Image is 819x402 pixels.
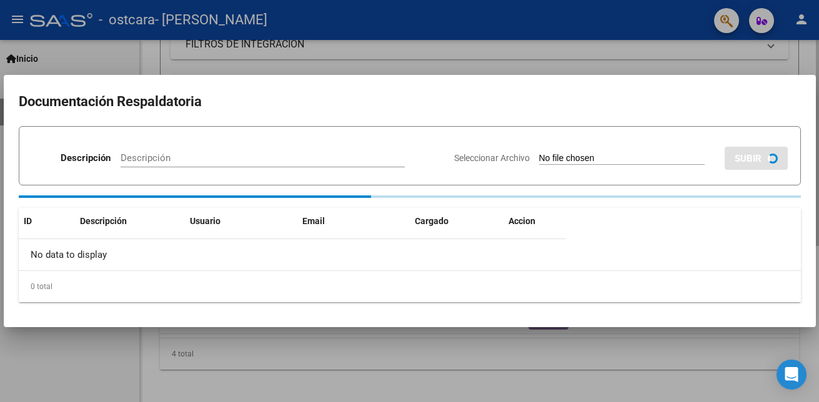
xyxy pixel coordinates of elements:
[185,208,297,235] datatable-header-cell: Usuario
[24,216,32,226] span: ID
[777,360,807,390] div: Open Intercom Messenger
[297,208,410,235] datatable-header-cell: Email
[80,216,127,226] span: Descripción
[19,271,801,302] div: 0 total
[509,216,535,226] span: Accion
[75,208,185,235] datatable-header-cell: Descripción
[454,153,530,163] span: Seleccionar Archivo
[190,216,221,226] span: Usuario
[415,216,449,226] span: Cargado
[19,239,566,270] div: No data to display
[725,147,788,170] button: SUBIR
[19,90,801,114] h2: Documentación Respaldatoria
[302,216,325,226] span: Email
[735,153,762,164] span: SUBIR
[410,208,504,235] datatable-header-cell: Cargado
[61,151,111,165] p: Descripción
[19,208,75,235] datatable-header-cell: ID
[504,208,566,235] datatable-header-cell: Accion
